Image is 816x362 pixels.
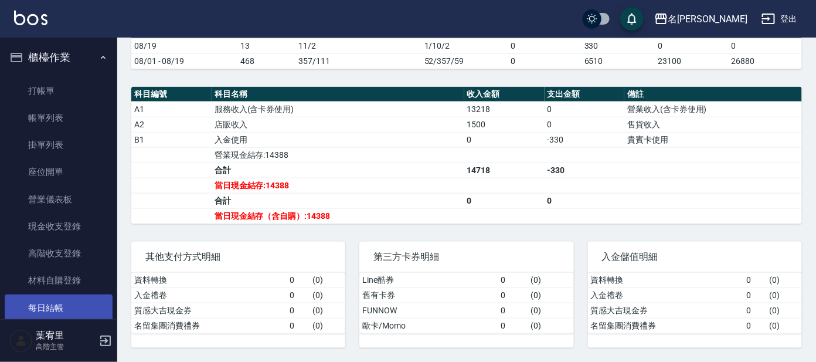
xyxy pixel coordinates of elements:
td: 0 [655,38,728,53]
div: 名[PERSON_NAME] [668,12,747,26]
td: 0 [545,102,625,117]
td: 0 [498,303,528,318]
button: save [620,7,644,31]
td: ( 0 ) [766,287,802,303]
span: 第三方卡券明細 [373,251,559,263]
table: a dense table [131,273,345,334]
td: 0 [287,303,310,318]
th: 支出金額 [545,87,625,102]
td: 1/10/2 [421,38,508,53]
td: 0 [743,273,766,288]
td: -330 [545,163,625,178]
td: ( 0 ) [528,273,574,288]
a: 座位開單 [5,158,113,185]
td: 名留集團消費禮券 [588,318,743,333]
h5: 葉宥里 [36,330,96,341]
td: 入金使用 [212,132,464,147]
td: 營業收入(含卡券使用) [624,102,802,117]
td: ( 0 ) [310,318,346,333]
td: -330 [545,132,625,147]
td: 資料轉換 [588,273,743,288]
table: a dense table [588,273,802,334]
a: 材料自購登錄 [5,267,113,294]
td: 330 [582,38,655,53]
td: 入金禮卷 [588,287,743,303]
button: 櫃檯作業 [5,42,113,73]
th: 科目編號 [131,87,212,102]
a: 帳單列表 [5,104,113,131]
td: ( 0 ) [528,287,574,303]
td: 0 [464,193,545,208]
td: 0 [545,193,625,208]
td: Line酷券 [359,273,498,288]
td: ( 0 ) [310,303,346,318]
td: 當日現金結存:14388 [212,178,464,193]
a: 每日結帳 [5,295,113,322]
td: 13218 [464,102,545,117]
a: 營業儀表板 [5,186,113,213]
p: 高階主管 [36,341,96,352]
table: a dense table [131,87,802,224]
td: 名留集團消費禮券 [131,318,287,333]
td: 6510 [582,53,655,69]
td: ( 0 ) [310,287,346,303]
td: 0 [498,318,528,333]
td: 舊有卡券 [359,287,498,303]
td: 質感大吉現金券 [588,303,743,318]
td: 468 [238,53,296,69]
td: 357/111 [295,53,421,69]
td: 質感大吉現金券 [131,303,287,318]
th: 收入金額 [464,87,545,102]
table: a dense table [131,23,802,69]
td: 08/19 [131,38,238,53]
img: Logo [14,11,47,25]
button: 名[PERSON_NAME] [650,7,752,31]
td: 52/357/59 [421,53,508,69]
td: 23100 [655,53,728,69]
td: 營業現金結存:14388 [212,147,464,163]
td: 26880 [729,53,802,69]
a: 高階收支登錄 [5,240,113,267]
th: 備註 [624,87,802,102]
td: 店販收入 [212,117,464,132]
td: 0 [729,38,802,53]
button: 登出 [757,8,802,30]
td: 售貨收入 [624,117,802,132]
td: 0 [508,38,582,53]
td: 11/2 [295,38,421,53]
td: 13 [238,38,296,53]
span: 入金儲值明細 [602,251,788,263]
td: 0 [498,273,528,288]
td: ( 0 ) [766,303,802,318]
a: 掛單列表 [5,131,113,158]
td: ( 0 ) [528,303,574,318]
a: 現金收支登錄 [5,213,113,240]
th: 科目名稱 [212,87,464,102]
td: ( 0 ) [766,318,802,333]
td: FUNNOW [359,303,498,318]
td: 資料轉換 [131,273,287,288]
td: 合計 [212,193,464,208]
a: 打帳單 [5,77,113,104]
td: 0 [743,287,766,303]
td: 14718 [464,163,545,178]
td: 0 [743,318,766,333]
td: 0 [545,117,625,132]
td: 入金禮卷 [131,287,287,303]
td: 0 [743,303,766,318]
td: 0 [498,287,528,303]
td: ( 0 ) [310,273,346,288]
td: ( 0 ) [766,273,802,288]
td: 合計 [212,163,464,178]
td: 貴賓卡使用 [624,132,802,147]
td: B1 [131,132,212,147]
td: 0 [287,273,310,288]
td: 服務收入(含卡券使用) [212,102,464,117]
td: A1 [131,102,212,117]
td: A2 [131,117,212,132]
table: a dense table [359,273,573,334]
td: 0 [508,53,582,69]
td: 0 [464,132,545,147]
td: 08/01 - 08/19 [131,53,238,69]
img: Person [9,329,33,353]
